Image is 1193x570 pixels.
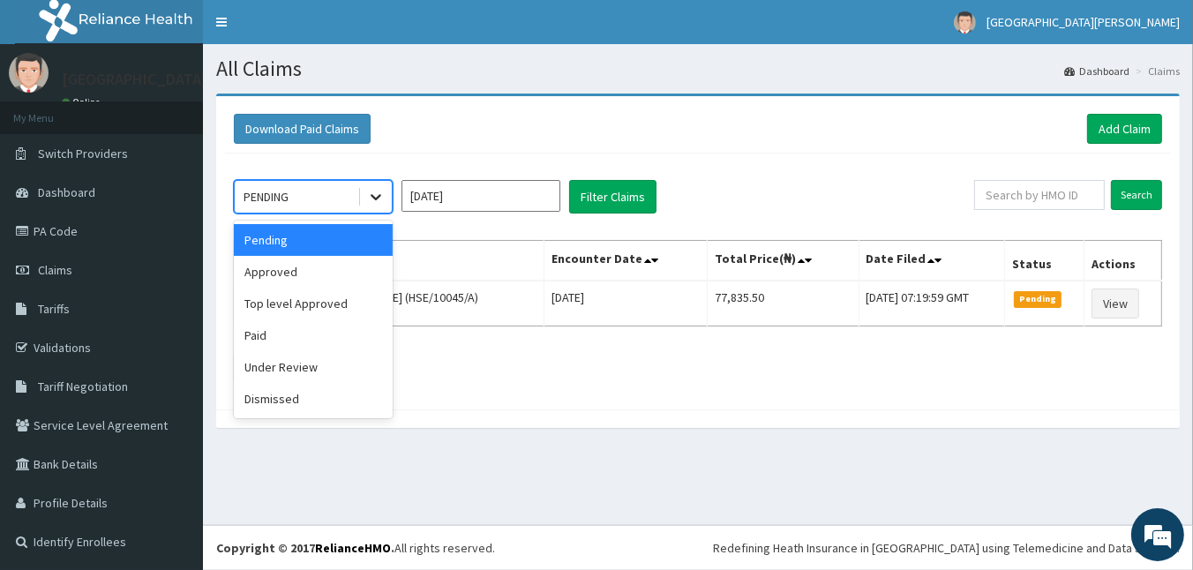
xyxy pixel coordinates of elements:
[216,540,394,556] strong: Copyright © 2017 .
[1064,64,1129,79] a: Dashboard
[234,351,393,383] div: Under Review
[38,262,72,278] span: Claims
[1092,289,1139,319] a: View
[38,301,70,317] span: Tariffs
[234,114,371,144] button: Download Paid Claims
[203,525,1193,570] footer: All rights reserved.
[33,88,71,132] img: d_794563401_company_1708531726252_794563401
[234,319,393,351] div: Paid
[987,14,1180,30] span: [GEOGRAPHIC_DATA][PERSON_NAME]
[544,281,708,326] td: [DATE]
[974,180,1105,210] input: Search by HMO ID
[1014,291,1062,307] span: Pending
[92,99,296,122] div: Chat with us now
[569,180,657,214] button: Filter Claims
[289,9,332,51] div: Minimize live chat window
[234,288,393,319] div: Top level Approved
[216,57,1180,80] h1: All Claims
[315,540,391,556] a: RelianceHMO
[1004,241,1084,281] th: Status
[38,146,128,161] span: Switch Providers
[401,180,560,212] input: Select Month and Year
[9,381,336,443] textarea: Type your message and hit 'Enter'
[38,184,95,200] span: Dashboard
[544,241,708,281] th: Encounter Date
[38,379,128,394] span: Tariff Negotiation
[234,256,393,288] div: Approved
[234,383,393,415] div: Dismissed
[1111,180,1162,210] input: Search
[62,71,323,87] p: [GEOGRAPHIC_DATA][PERSON_NAME]
[1084,241,1162,281] th: Actions
[859,241,1004,281] th: Date Filed
[244,188,289,206] div: PENDING
[708,281,859,326] td: 77,835.50
[102,172,244,350] span: We're online!
[1087,114,1162,144] a: Add Claim
[9,53,49,93] img: User Image
[234,224,393,256] div: Pending
[1131,64,1180,79] li: Claims
[62,96,104,109] a: Online
[708,241,859,281] th: Total Price(₦)
[954,11,976,34] img: User Image
[859,281,1004,326] td: [DATE] 07:19:59 GMT
[713,539,1180,557] div: Redefining Heath Insurance in [GEOGRAPHIC_DATA] using Telemedicine and Data Science!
